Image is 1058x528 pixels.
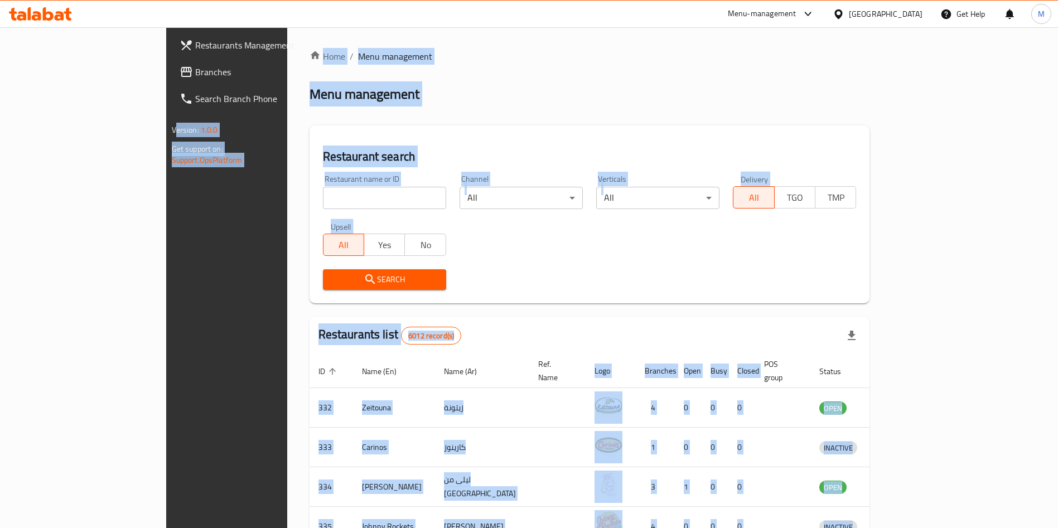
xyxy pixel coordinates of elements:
td: 1 [636,428,675,467]
h2: Restaurants list [318,326,462,345]
th: Open [675,354,702,388]
th: Closed [728,354,755,388]
button: All [733,186,774,209]
label: Upsell [331,222,351,230]
span: TGO [779,190,811,206]
div: All [460,187,583,209]
button: All [323,234,364,256]
span: Yes [369,237,400,253]
td: 0 [702,428,728,467]
span: Restaurants Management [195,38,334,52]
div: Menu-management [728,7,796,21]
span: TMP [820,190,852,206]
span: POS group [764,357,797,384]
span: Search [332,273,437,287]
span: 6012 record(s) [402,331,461,341]
td: 0 [702,388,728,428]
td: 0 [728,467,755,507]
a: Branches [171,59,343,85]
td: ليلى من [GEOGRAPHIC_DATA] [435,467,529,507]
span: Ref. Name [538,357,572,384]
li: / [350,50,354,63]
td: 0 [728,428,755,467]
span: Version: [172,123,199,137]
span: Name (Ar) [444,365,491,378]
span: Name (En) [362,365,411,378]
td: 1 [675,467,702,507]
td: 0 [728,388,755,428]
h2: Restaurant search [323,148,857,165]
span: Branches [195,65,334,79]
button: No [404,234,446,256]
button: Yes [364,234,405,256]
span: All [738,190,770,206]
a: Support.OpsPlatform [172,153,243,167]
td: كارينوز [435,428,529,467]
div: INACTIVE [819,441,857,454]
td: زيتونة [435,388,529,428]
a: Search Branch Phone [171,85,343,112]
td: 0 [702,467,728,507]
img: Carinos [595,431,622,459]
span: No [409,237,441,253]
td: 4 [636,388,675,428]
th: Logo [586,354,636,388]
span: INACTIVE [819,442,857,454]
span: 1.0.0 [201,123,218,137]
th: Branches [636,354,675,388]
span: OPEN [819,481,847,494]
img: Leila Min Lebnan [595,471,622,498]
button: TGO [774,186,815,209]
button: TMP [815,186,856,209]
span: Menu management [358,50,432,63]
th: Busy [702,354,728,388]
span: Search Branch Phone [195,92,334,105]
button: Search [323,269,446,290]
h2: Menu management [310,85,419,103]
label: Delivery [741,175,769,183]
span: Get support on: [172,142,223,156]
div: [GEOGRAPHIC_DATA] [849,8,922,20]
td: Carinos [353,428,435,467]
td: Zeitouna [353,388,435,428]
div: Export file [838,322,865,349]
img: Zeitouna [595,391,622,419]
a: Restaurants Management [171,32,343,59]
span: All [328,237,360,253]
td: 3 [636,467,675,507]
span: Status [819,365,856,378]
span: M [1038,8,1045,20]
div: All [596,187,719,209]
input: Search for restaurant name or ID.. [323,187,446,209]
td: 0 [675,428,702,467]
div: Total records count [401,327,461,345]
nav: breadcrumb [310,50,870,63]
td: [PERSON_NAME] [353,467,435,507]
span: OPEN [819,402,847,415]
span: ID [318,365,340,378]
td: 0 [675,388,702,428]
